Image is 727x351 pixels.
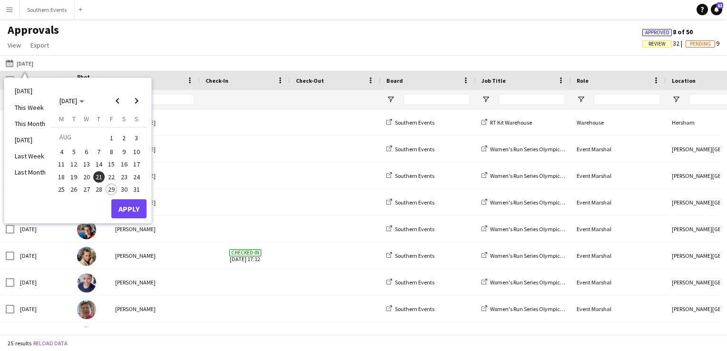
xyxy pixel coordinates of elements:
div: Event Marshal [571,163,666,189]
div: Event Marshal [571,189,666,215]
span: 5 [69,146,80,157]
span: Photo [77,73,92,88]
span: M [59,115,64,123]
span: Location [672,77,696,84]
a: Southern Events [386,305,434,312]
a: Women's Run Series Olympic Park 5k and 10k [481,305,599,312]
span: Southern Events [395,279,434,286]
span: 12 [69,159,80,170]
span: Women's Run Series Olympic Park 5k and 10k [490,199,599,206]
span: Review [648,41,666,47]
a: Women's Run Series Olympic Park 5k and 10k [481,252,599,259]
button: 30-08-2025 [118,183,130,195]
div: [PERSON_NAME] [109,163,200,189]
div: [PERSON_NAME] [109,322,200,349]
a: Southern Events [386,225,434,233]
span: 23 [118,171,130,183]
button: Choose month and year [56,92,88,109]
span: 3 [131,131,142,145]
span: 9 [686,39,719,48]
li: This Week [9,99,51,116]
span: 6 [81,146,92,157]
button: 11-08-2025 [55,158,68,170]
button: 16-08-2025 [118,158,130,170]
span: S [122,115,126,123]
span: W [84,115,89,123]
button: [DATE] [4,58,35,69]
button: Reload data [31,338,69,349]
a: Southern Events [386,252,434,259]
div: Event Marshal [571,216,666,242]
div: Event Marshal [571,243,666,269]
span: 16 [118,159,130,170]
span: 10 [131,146,142,157]
a: Southern Events [386,279,434,286]
div: [DATE] [14,296,71,322]
button: 27-08-2025 [80,183,93,195]
span: 31 [131,184,142,195]
button: 22-08-2025 [105,171,118,183]
span: 11 [56,159,67,170]
div: Warehouse [571,109,666,136]
a: View [4,39,25,51]
button: 05-08-2025 [68,146,80,158]
button: 29-08-2025 [105,183,118,195]
span: Name [115,77,130,84]
span: Southern Events [395,199,434,206]
div: [PERSON_NAME] [109,216,200,242]
div: [PERSON_NAME] [109,243,200,269]
a: Women's Run Series Olympic Park 5k and 10k [481,146,599,153]
div: Event Marshal [571,269,666,295]
span: Women's Run Series Olympic Park 5k and 10k [490,172,599,179]
span: Southern Events [395,119,434,126]
div: [DATE] [14,216,71,242]
span: 18 [56,171,67,183]
span: [DATE] 17:12 [206,243,285,269]
span: Check-Out [296,77,324,84]
button: Open Filter Menu [481,95,490,104]
span: 9 [118,146,130,157]
span: Southern Events [395,305,434,312]
span: 29 [106,184,117,195]
span: 81 [717,2,723,9]
span: Southern Events [395,225,434,233]
a: Women's Run Series Olympic Park 5k and 10k [481,172,599,179]
button: 04-08-2025 [55,146,68,158]
div: [PERSON_NAME] [109,296,200,322]
button: Southern Events [20,0,75,19]
span: 32 [642,39,686,48]
li: Last Month [9,164,51,180]
button: 01-08-2025 [105,131,118,146]
button: 19-08-2025 [68,171,80,183]
button: Apply [111,199,147,218]
span: Women's Run Series Olympic Park 5k and 10k [490,146,599,153]
span: 21 [93,171,105,183]
button: 21-08-2025 [93,171,105,183]
a: Southern Events [386,119,434,126]
span: 19 [69,171,80,183]
button: 25-08-2025 [55,183,68,195]
span: Role [577,77,589,84]
span: Southern Events [395,172,434,179]
button: 12-08-2025 [68,158,80,170]
button: 13-08-2025 [80,158,93,170]
div: [PERSON_NAME] [109,269,200,295]
button: 31-08-2025 [130,183,143,195]
span: 7 [93,146,105,157]
button: Previous month [108,91,127,110]
button: Open Filter Menu [386,95,395,104]
button: 08-08-2025 [105,146,118,158]
td: AUG [55,131,105,146]
span: Check-In [206,77,228,84]
span: Board [386,77,403,84]
button: 23-08-2025 [118,171,130,183]
span: F [110,115,113,123]
div: Event Marshal [571,136,666,162]
span: T [72,115,76,123]
button: 28-08-2025 [93,183,105,195]
li: [DATE] [9,83,51,99]
div: [PERSON_NAME] [109,136,200,162]
button: 15-08-2025 [105,158,118,170]
span: T [97,115,100,123]
button: 03-08-2025 [130,131,143,146]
